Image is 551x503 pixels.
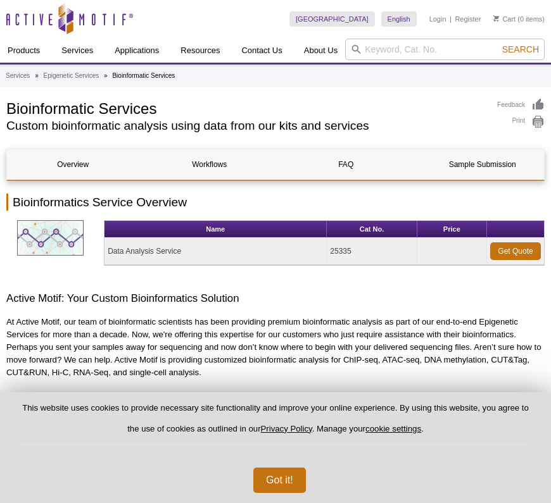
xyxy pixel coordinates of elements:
th: Cat No. [327,221,417,238]
a: Contact Us [234,39,289,63]
th: Name [104,221,327,238]
a: Overview [7,149,139,180]
a: Privacy Policy [261,424,312,433]
a: Feedback [497,98,545,112]
a: Epigenetic Services [43,70,99,82]
li: Bioinformatic Services [112,72,175,79]
a: English [381,11,417,27]
img: Your Cart [493,15,499,22]
td: Data Analysis Service [104,238,327,265]
p: Here's what we do: [6,392,545,404]
li: » [104,72,108,79]
input: Keyword, Cat. No. [345,39,545,60]
a: Workflows [144,149,275,180]
li: (0 items) [493,11,545,27]
td: 25335 [327,238,417,265]
h1: Bioinformatic Services [6,98,484,117]
p: This website uses cookies to provide necessary site functionality and improve your online experie... [20,402,531,445]
a: Get Quote [490,242,541,260]
li: | [450,11,452,27]
a: Services [6,70,30,82]
span: Search [502,44,539,54]
a: FAQ [280,149,412,180]
button: Got it! [253,468,306,493]
a: Cart [493,15,516,23]
a: Resources [173,39,227,63]
button: Search [498,44,543,55]
a: Sample Submission [417,149,548,180]
img: Bioinformatic data [17,220,84,256]
h2: Custom bioinformatic analysis using data from our kits and services [6,120,484,132]
a: Services [54,39,101,63]
a: About Us [296,39,345,63]
h2: Bioinformatics Service Overview [6,194,545,211]
a: Applications [107,39,167,63]
button: cookie settings [365,424,421,433]
a: [GEOGRAPHIC_DATA] [289,11,375,27]
th: Price [417,221,487,238]
a: Login [429,15,446,23]
li: » [35,72,39,79]
h3: Active Motif: Your Custom Bioinformatics Solution [6,291,545,306]
p: At Active Motif, our team of bioinformatic scientists has been providing premium bioinformatic an... [6,316,545,379]
a: Register [455,15,481,23]
a: Print [497,115,545,129]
